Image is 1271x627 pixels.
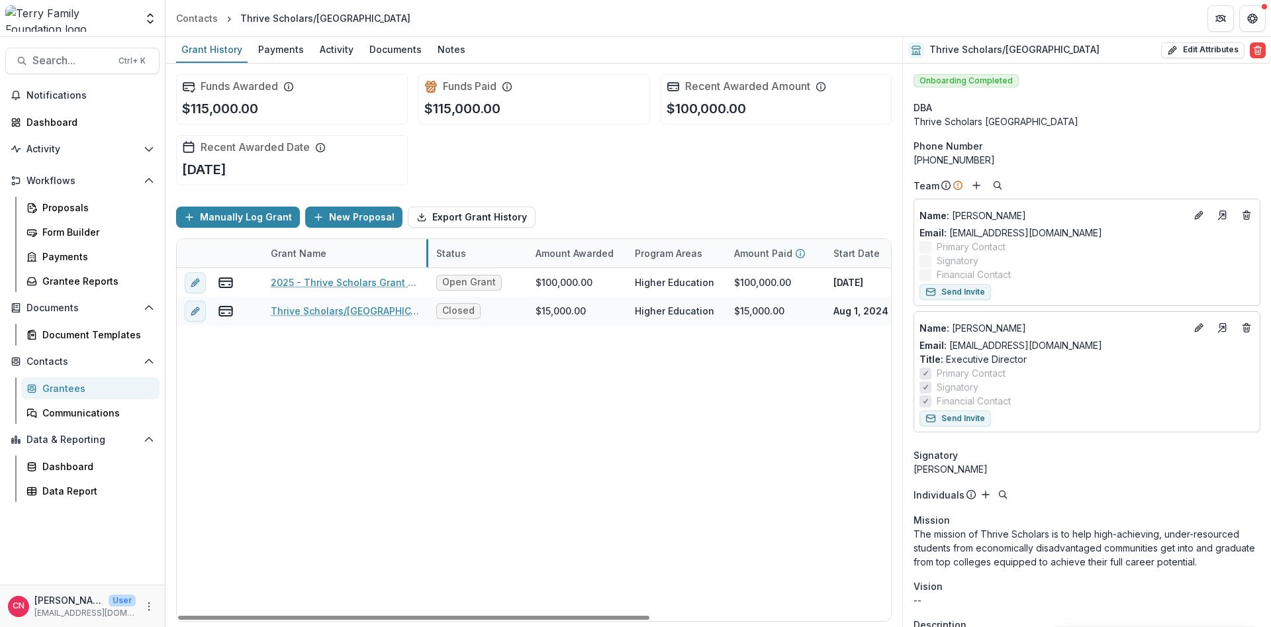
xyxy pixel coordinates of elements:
div: Form Builder [42,225,149,239]
p: [DATE] [182,160,226,179]
div: Payments [42,250,149,264]
button: Add [968,177,984,193]
span: Documents [26,303,138,314]
h2: Recent Awarded Amount [685,80,810,93]
button: Add [978,487,994,503]
span: Phone Number [914,139,982,153]
div: Program Areas [627,239,726,267]
p: Aug 1, 2024 [833,304,888,318]
div: Start Date [825,239,925,267]
button: Search [990,177,1006,193]
p: User [109,595,136,606]
div: [PERSON_NAME] [914,462,1260,476]
a: Document Templates [21,324,160,346]
div: Grantees [42,381,149,395]
p: Executive Director [919,352,1254,366]
div: Communications [42,406,149,420]
button: Notifications [5,85,160,106]
div: Grant Name [263,239,428,267]
button: Send Invite [919,284,991,300]
div: $100,000.00 [536,275,592,289]
a: Thrive Scholars/[GEOGRAPHIC_DATA], [DATE]-[DATE] Cohort, 15000, Education, Scholarship, Children ... [271,304,420,318]
a: Name: [PERSON_NAME] [919,321,1186,335]
a: Contacts [171,9,223,28]
div: Higher Education [635,275,714,289]
a: Data Report [21,480,160,502]
button: Open Documents [5,297,160,318]
span: Data & Reporting [26,434,138,446]
a: Dashboard [21,456,160,477]
button: Edit [1191,320,1207,336]
button: Deletes [1239,320,1254,336]
button: Manually Log Grant [176,207,300,228]
a: Form Builder [21,221,160,243]
div: Program Areas [627,246,710,260]
span: Onboarding Completed [914,74,1019,87]
p: [PERSON_NAME] [34,593,103,607]
a: Communications [21,402,160,424]
button: Send Invite [919,410,991,426]
span: Activity [26,144,138,155]
span: Title : [919,354,943,365]
span: Contacts [26,356,138,367]
div: Amount Awarded [528,239,627,267]
button: Export Grant History [408,207,536,228]
a: Activity [314,37,359,63]
span: Notifications [26,90,154,101]
span: Primary Contact [937,240,1006,254]
p: $100,000.00 [667,99,746,119]
button: Open Activity [5,138,160,160]
button: Search... [5,48,160,74]
span: Signatory [937,380,978,394]
span: DBA [914,101,932,115]
button: Deletes [1239,207,1254,223]
span: Signatory [937,254,978,267]
span: Email: [919,340,947,351]
span: Name : [919,210,949,221]
div: Proposals [42,201,149,215]
h2: Thrive Scholars/[GEOGRAPHIC_DATA] [929,44,1100,56]
div: Grant Name [263,246,334,260]
button: Open Workflows [5,170,160,191]
span: Vision [914,579,943,593]
span: Closed [442,305,475,316]
div: Carol Nieves [13,602,24,610]
span: Workflows [26,175,138,187]
span: Email: [919,227,947,238]
div: Thrive Scholars/[GEOGRAPHIC_DATA] [240,11,410,25]
a: Grantees [21,377,160,399]
div: Status [428,246,474,260]
span: Primary Contact [937,366,1006,380]
div: Contacts [176,11,218,25]
button: Edit Attributes [1161,42,1245,58]
div: $15,000.00 [734,304,784,318]
a: Email: [EMAIL_ADDRESS][DOMAIN_NAME] [919,226,1102,240]
div: Documents [364,40,427,59]
div: Activity [314,40,359,59]
div: Payments [253,40,309,59]
p: [EMAIL_ADDRESS][DOMAIN_NAME] [34,607,136,619]
button: edit [185,272,206,293]
a: Go to contact [1212,317,1233,338]
div: Status [428,239,528,267]
a: Payments [253,37,309,63]
div: Dashboard [26,115,149,129]
button: Open entity switcher [141,5,160,32]
p: $115,000.00 [182,99,258,119]
div: Amount Paid [726,239,825,267]
button: More [141,599,157,614]
button: view-payments [218,303,234,319]
button: Search [995,487,1011,503]
div: Notes [432,40,471,59]
a: Grant History [176,37,248,63]
span: Mission [914,513,950,527]
p: Amount Paid [734,246,792,260]
button: Delete [1250,42,1266,58]
p: The mission of Thrive Scholars is to help high-achieving, under-resourced students from economica... [914,527,1260,569]
p: -- [914,593,1260,607]
button: Get Help [1239,5,1266,32]
button: Partners [1207,5,1234,32]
